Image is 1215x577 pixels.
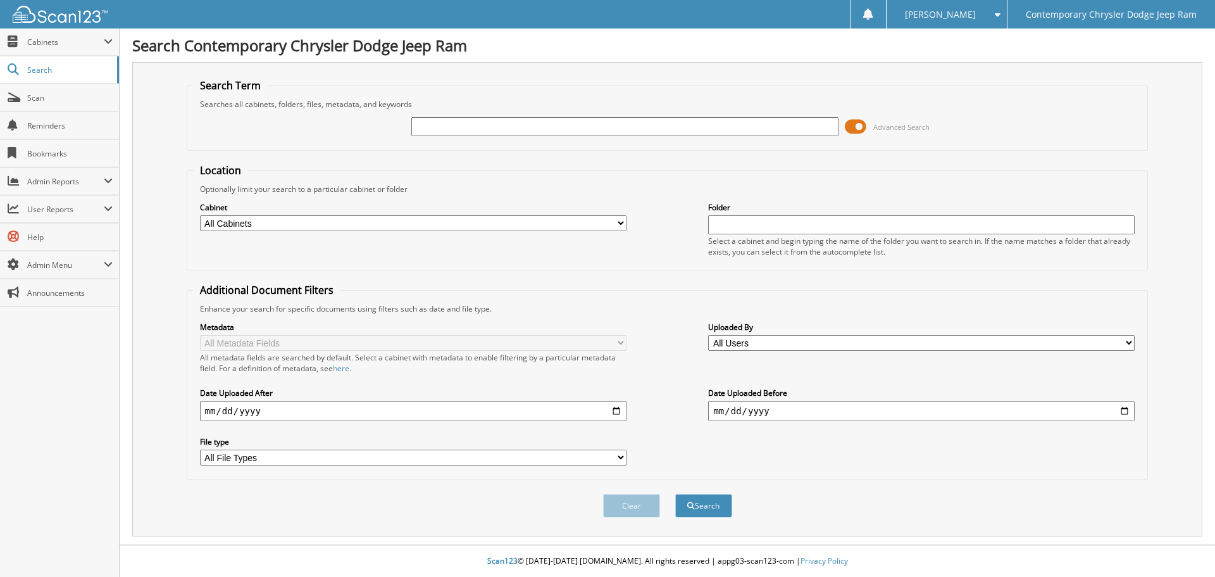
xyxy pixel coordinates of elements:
[200,436,626,447] label: File type
[27,260,104,270] span: Admin Menu
[333,363,349,374] a: here
[200,202,626,213] label: Cabinet
[1152,516,1215,577] iframe: Chat Widget
[194,79,267,92] legend: Search Term
[200,401,626,421] input: start
[194,283,340,297] legend: Additional Document Filters
[27,176,104,187] span: Admin Reports
[200,388,626,398] label: Date Uploaded After
[801,555,848,566] a: Privacy Policy
[200,352,626,374] div: All metadata fields are searched by default. Select a cabinet with metadata to enable filtering b...
[13,6,108,23] img: scan123-logo-white.svg
[194,99,1142,110] div: Searches all cabinets, folders, files, metadata, and keywords
[27,37,104,48] span: Cabinets
[487,555,518,566] span: Scan123
[27,288,113,298] span: Announcements
[132,35,1202,56] h1: Search Contemporary Chrysler Dodge Jeep Ram
[120,546,1215,577] div: © [DATE]-[DATE] [DOMAIN_NAME]. All rights reserved | appg03-scan123-com |
[200,322,626,333] label: Metadata
[675,494,732,517] button: Search
[603,494,660,517] button: Clear
[27,120,113,131] span: Reminders
[708,401,1135,421] input: end
[708,388,1135,398] label: Date Uploaded Before
[27,232,113,243] span: Help
[194,163,247,177] legend: Location
[27,92,113,103] span: Scan
[708,322,1135,333] label: Uploaded By
[27,204,104,215] span: User Reports
[873,122,930,132] span: Advanced Search
[27,148,113,159] span: Bookmarks
[1026,11,1197,18] span: Contemporary Chrysler Dodge Jeep Ram
[708,236,1135,257] div: Select a cabinet and begin typing the name of the folder you want to search in. If the name match...
[27,65,111,75] span: Search
[905,11,976,18] span: [PERSON_NAME]
[194,184,1142,194] div: Optionally limit your search to a particular cabinet or folder
[194,303,1142,314] div: Enhance your search for specific documents using filters such as date and file type.
[708,202,1135,213] label: Folder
